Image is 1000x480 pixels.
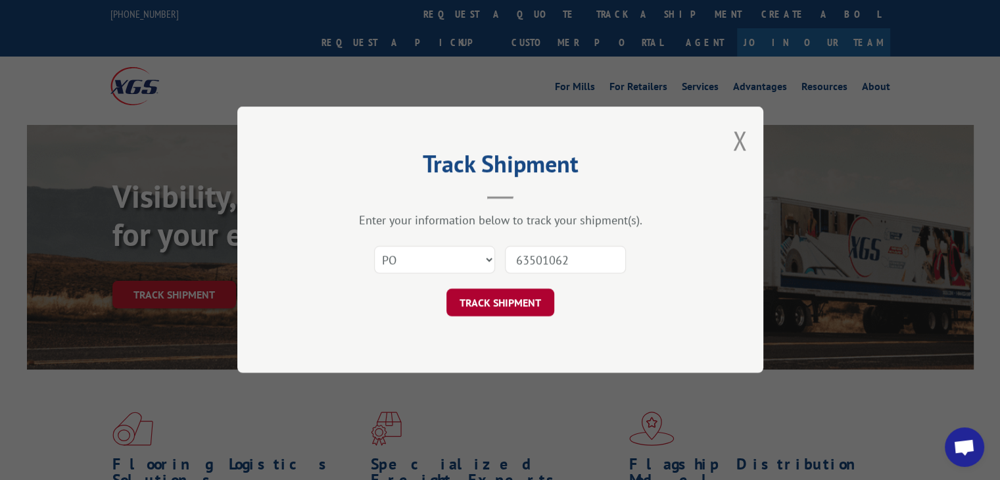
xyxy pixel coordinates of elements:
h2: Track Shipment [303,155,698,180]
button: TRACK SHIPMENT [446,289,554,317]
div: Open chat [945,427,984,467]
button: Close modal [732,123,747,158]
div: Enter your information below to track your shipment(s). [303,213,698,228]
input: Number(s) [505,247,626,274]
